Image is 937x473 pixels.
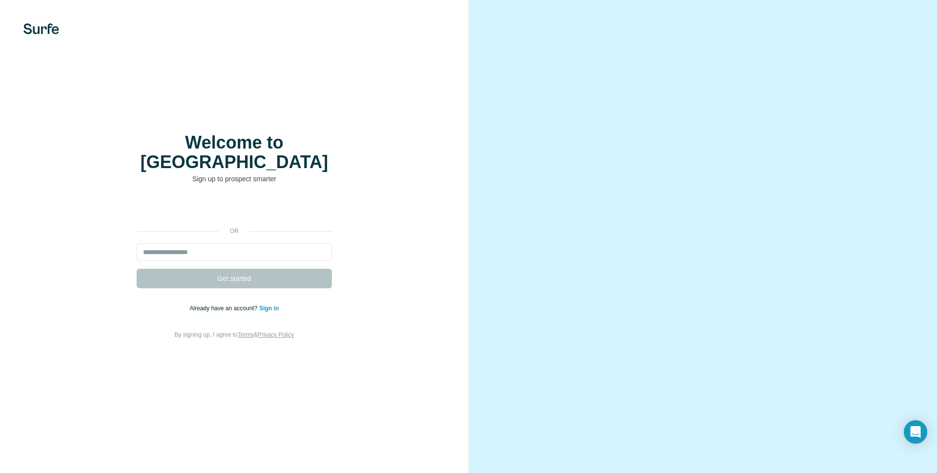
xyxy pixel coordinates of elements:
[238,331,254,338] a: Terms
[137,174,332,184] p: Sign up to prospect smarter
[175,331,294,338] span: By signing up, I agree to &
[904,420,927,444] div: Open Intercom Messenger
[132,198,337,220] iframe: Sign in with Google Button
[219,227,250,236] p: or
[259,305,279,312] a: Sign in
[137,133,332,172] h1: Welcome to [GEOGRAPHIC_DATA]
[23,23,59,34] img: Surfe's logo
[258,331,294,338] a: Privacy Policy
[190,305,260,312] span: Already have an account?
